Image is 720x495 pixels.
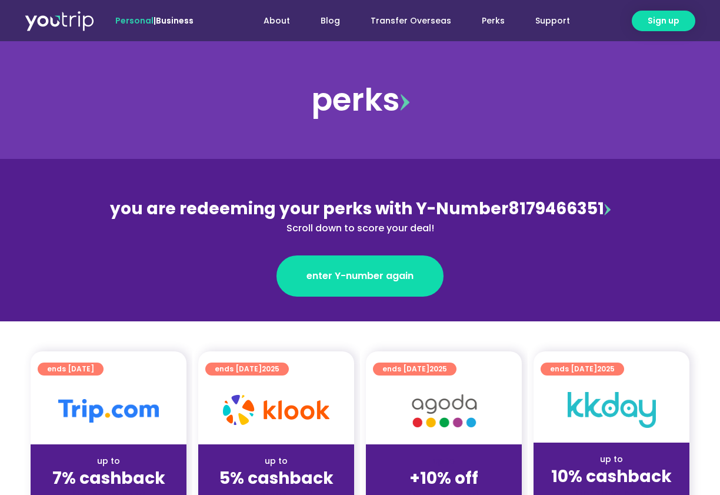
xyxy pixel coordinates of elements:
div: up to [543,453,680,466]
span: Sign up [648,15,679,27]
a: ends [DATE] [38,363,104,376]
a: About [248,10,305,32]
div: up to [40,455,177,467]
span: ends [DATE] [215,363,279,376]
a: Sign up [632,11,695,31]
span: ends [DATE] [47,363,94,376]
a: ends [DATE]2025 [541,363,624,376]
span: 2025 [429,364,447,374]
span: Personal [115,15,154,26]
strong: 7% cashback [52,467,165,490]
a: ends [DATE]2025 [205,363,289,376]
strong: 10% cashback [551,465,672,488]
a: enter Y-number again [276,255,444,297]
div: Scroll down to score your deal! [105,221,615,235]
div: up to [208,455,345,467]
a: Support [520,10,585,32]
span: 2025 [262,364,279,374]
nav: Menu [225,10,585,32]
a: Blog [305,10,355,32]
span: ends [DATE] [382,363,447,376]
div: 8179466351 [105,197,615,235]
span: | [115,15,194,26]
strong: 5% cashback [219,467,334,490]
span: 2025 [597,364,615,374]
span: ends [DATE] [550,363,615,376]
span: enter Y-number again [306,269,414,283]
span: up to [433,455,455,467]
a: Transfer Overseas [355,10,466,32]
a: Perks [466,10,520,32]
a: Business [156,15,194,26]
a: ends [DATE]2025 [373,363,456,376]
strong: +10% off [409,467,478,490]
span: you are redeeming your perks with Y-Number [110,197,508,220]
